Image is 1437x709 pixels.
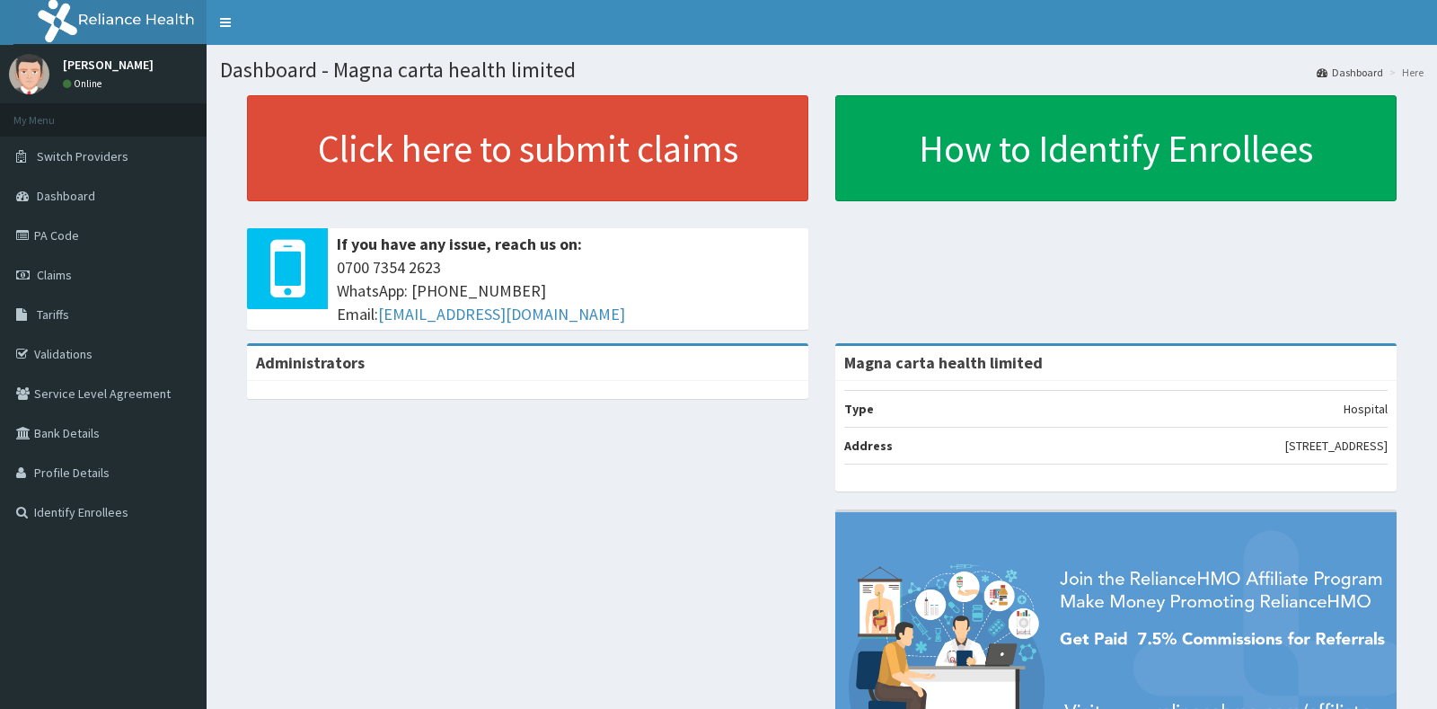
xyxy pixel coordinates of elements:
strong: Magna carta health limited [844,352,1043,373]
p: [PERSON_NAME] [63,58,154,71]
a: Click here to submit claims [247,95,808,201]
span: Claims [37,267,72,283]
a: Dashboard [1317,65,1383,80]
li: Here [1385,65,1424,80]
h1: Dashboard - Magna carta health limited [220,58,1424,82]
b: Administrators [256,352,365,373]
a: Online [63,77,106,90]
span: Switch Providers [37,148,128,164]
b: If you have any issue, reach us on: [337,234,582,254]
span: Dashboard [37,188,95,204]
a: [EMAIL_ADDRESS][DOMAIN_NAME] [378,304,625,324]
p: [STREET_ADDRESS] [1285,437,1388,455]
b: Address [844,438,893,454]
span: 0700 7354 2623 WhatsApp: [PHONE_NUMBER] Email: [337,256,799,325]
a: How to Identify Enrollees [835,95,1397,201]
span: Tariffs [37,306,69,323]
img: User Image [9,54,49,94]
b: Type [844,401,874,417]
p: Hospital [1344,400,1388,418]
